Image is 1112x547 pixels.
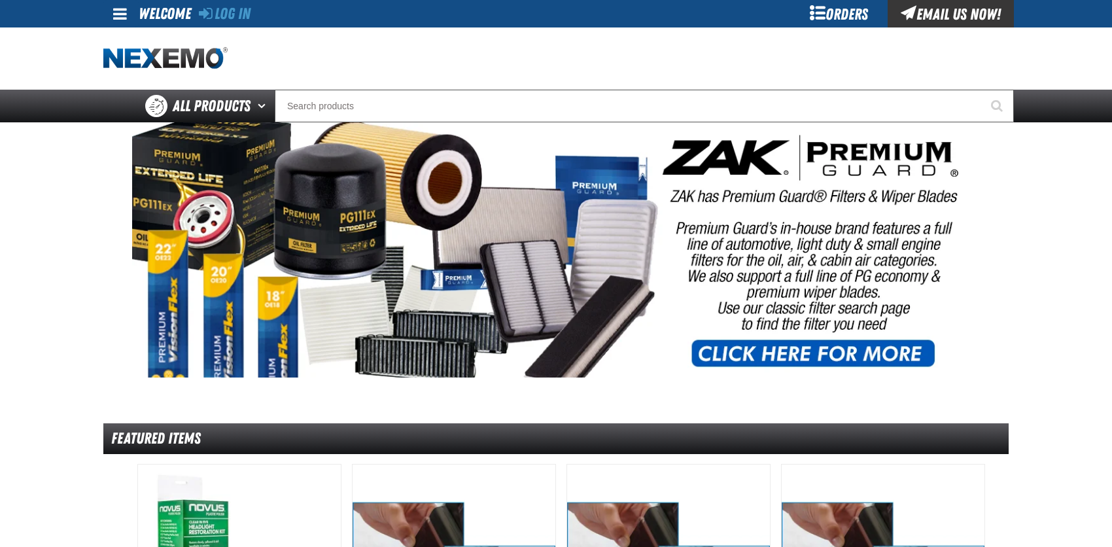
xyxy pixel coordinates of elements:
div: Featured Items [103,423,1009,454]
a: Log In [199,5,251,23]
input: Search [275,90,1014,122]
img: PG Filters & Wipers [132,122,980,378]
button: Open All Products pages [253,90,275,122]
span: All Products [173,94,251,118]
button: Start Searching [981,90,1014,122]
img: Nexemo logo [103,47,228,70]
